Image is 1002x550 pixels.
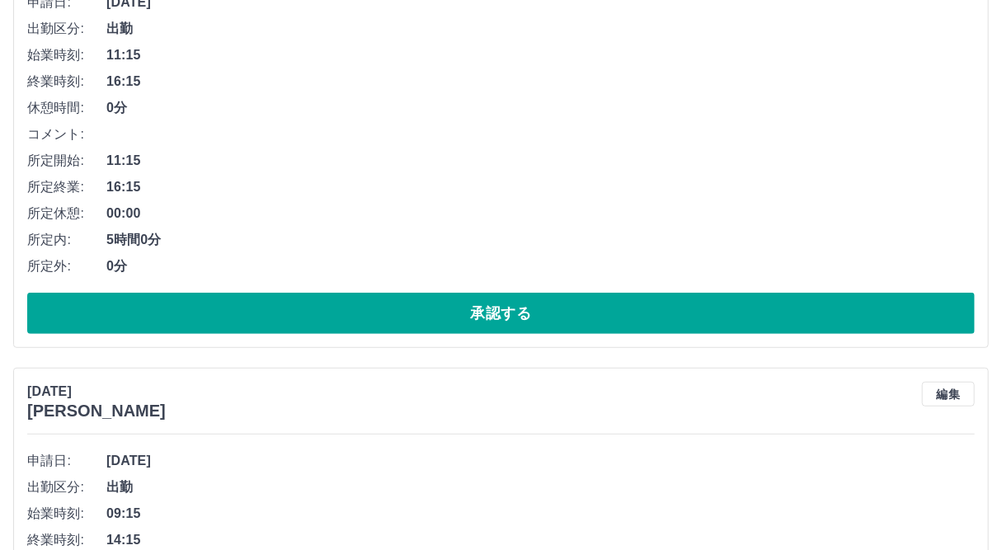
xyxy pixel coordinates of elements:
[27,504,106,524] span: 始業時刻:
[27,72,106,92] span: 終業時刻:
[27,19,106,39] span: 出勤区分:
[106,504,975,524] span: 09:15
[922,382,975,407] button: 編集
[27,402,166,421] h3: [PERSON_NAME]
[27,177,106,197] span: 所定終業:
[27,204,106,223] span: 所定休憩:
[27,151,106,171] span: 所定開始:
[27,477,106,497] span: 出勤区分:
[27,230,106,250] span: 所定内:
[106,530,975,550] span: 14:15
[106,230,975,250] span: 5時間0分
[106,98,975,118] span: 0分
[27,256,106,276] span: 所定外:
[106,477,975,497] span: 出勤
[27,451,106,471] span: 申請日:
[106,451,975,471] span: [DATE]
[27,98,106,118] span: 休憩時間:
[27,293,975,334] button: 承認する
[106,45,975,65] span: 11:15
[27,45,106,65] span: 始業時刻:
[106,256,975,276] span: 0分
[106,151,975,171] span: 11:15
[106,72,975,92] span: 16:15
[106,177,975,197] span: 16:15
[27,530,106,550] span: 終業時刻:
[27,382,166,402] p: [DATE]
[106,204,975,223] span: 00:00
[106,19,975,39] span: 出勤
[27,125,106,144] span: コメント:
